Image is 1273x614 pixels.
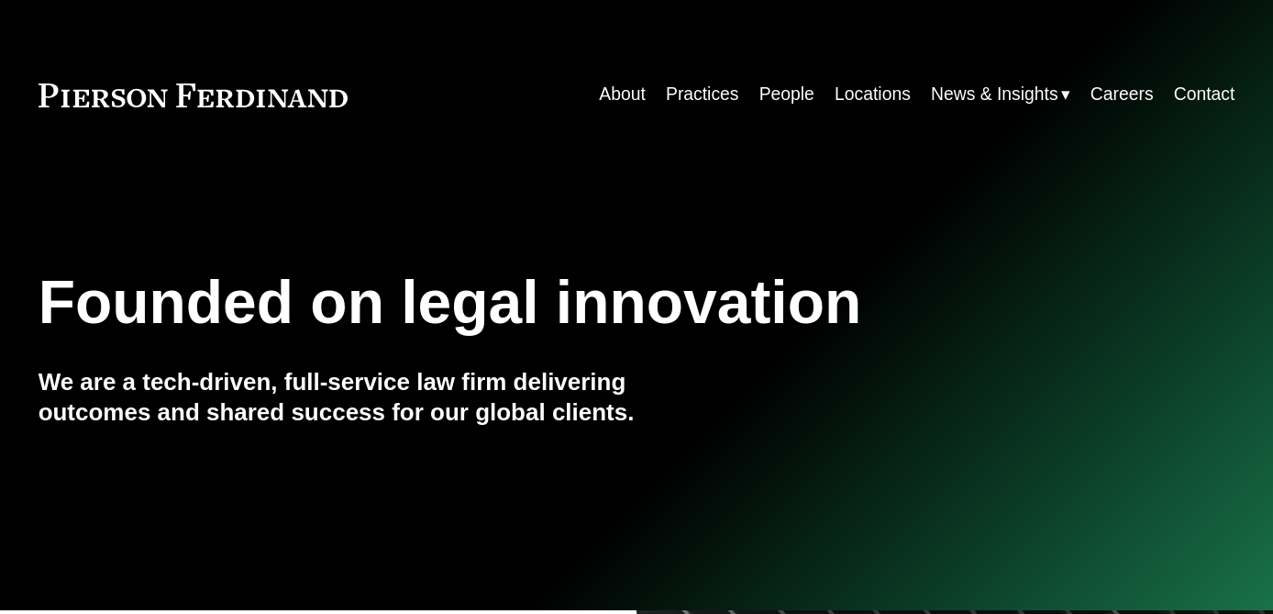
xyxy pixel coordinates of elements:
a: About [599,77,646,113]
a: Locations [835,77,911,113]
a: Careers [1090,77,1154,113]
a: folder dropdown [931,77,1070,113]
span: News & Insights [931,79,1058,111]
h4: We are a tech-driven, full-service law firm delivering outcomes and shared success for our global... [39,367,636,428]
a: Practices [666,77,738,113]
a: People [759,77,814,113]
a: Contact [1174,77,1235,113]
h1: Founded on legal innovation [39,268,1035,337]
